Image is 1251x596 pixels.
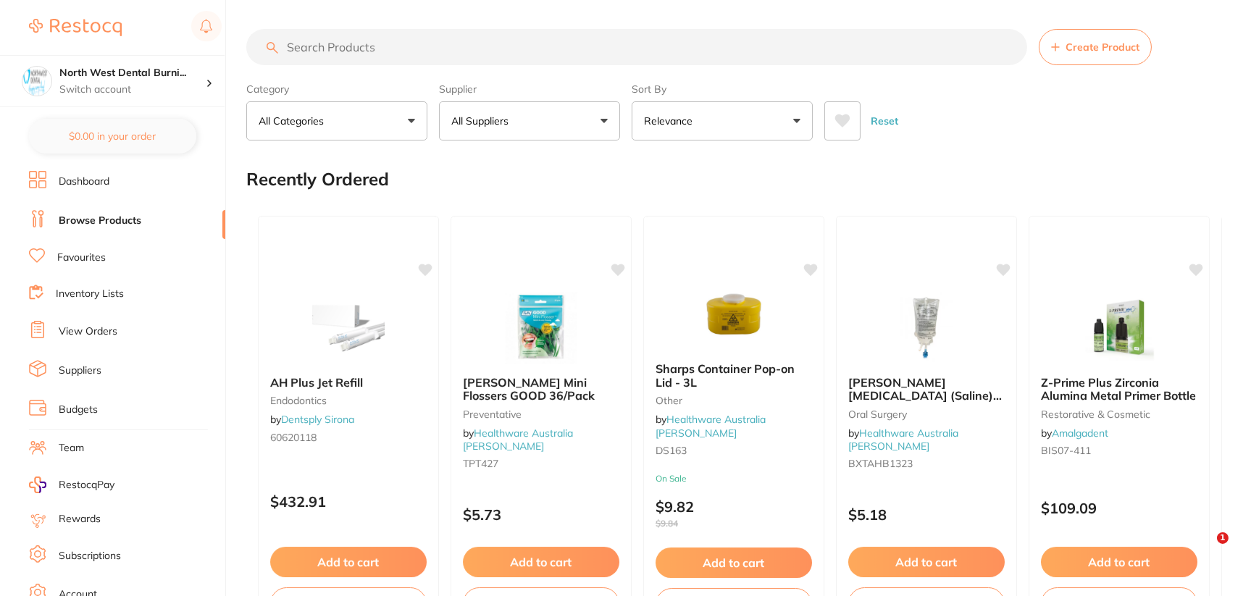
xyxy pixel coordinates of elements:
p: $5.73 [463,506,619,523]
img: Restocq Logo [29,19,122,36]
p: All Categories [259,114,330,128]
a: View Orders [59,324,117,339]
iframe: Intercom live chat [1187,532,1222,567]
small: restorative & cosmetic [1041,408,1197,420]
p: $109.09 [1041,500,1197,516]
small: On Sale [656,474,812,484]
input: Search Products [246,29,1027,65]
img: AH Plus Jet Refill [301,292,396,364]
button: Create Product [1039,29,1152,65]
img: TePe Mini Flossers GOOD 36/Pack [494,292,588,364]
img: Z-Prime Plus Zirconia Alumina Metal Primer Bottle [1072,292,1166,364]
small: oral surgery [848,408,1005,420]
h4: North West Dental Burnie [59,66,206,80]
a: Rewards [59,512,101,526]
a: Healthware Australia [PERSON_NAME] [463,427,573,453]
span: by [1041,427,1108,440]
b: Z-Prime Plus Zirconia Alumina Metal Primer Bottle [1041,376,1197,403]
button: Add to cart [848,547,1005,577]
p: $9.82 [656,498,812,529]
button: All Categories [246,101,427,140]
span: Create Product [1066,41,1139,53]
small: BIS07-411 [1041,445,1197,456]
a: Dentsply Sirona [281,413,354,426]
a: Browse Products [59,214,141,228]
button: Add to cart [463,547,619,577]
small: TPT427 [463,458,619,469]
img: North West Dental Burnie [22,67,51,96]
span: $9.84 [656,519,812,529]
button: $0.00 in your order [29,119,196,154]
button: Add to cart [1041,547,1197,577]
p: Switch account [59,83,206,97]
img: Baxter Sodium Chloride (Saline) 0.9% For Irrigation Bag - 500ml [879,292,974,364]
p: $432.91 [270,493,427,510]
span: 1 [1217,532,1229,544]
label: Category [246,83,427,96]
img: Sharps Container Pop-on Lid - 3L [687,278,781,351]
a: Subscriptions [59,549,121,563]
small: endodontics [270,395,427,406]
h2: Recently Ordered [246,169,389,190]
button: Reset [866,101,903,140]
small: BXTAHB1323 [848,458,1005,469]
button: All Suppliers [439,101,620,140]
small: other [656,395,812,406]
a: Healthware Australia [PERSON_NAME] [656,413,766,439]
button: Add to cart [270,547,427,577]
button: Add to cart [656,547,812,578]
a: Inventory Lists [56,287,124,301]
p: Relevance [644,114,698,128]
span: by [463,427,573,453]
span: by [656,413,766,439]
small: Preventative [463,408,619,420]
img: RestocqPay [29,477,46,493]
label: Supplier [439,83,620,96]
b: AH Plus Jet Refill [270,376,427,389]
a: Team [59,441,84,456]
p: All Suppliers [451,114,514,128]
a: Amalgadent [1052,427,1108,440]
span: by [848,427,958,453]
a: RestocqPay [29,477,114,493]
a: Restocq Logo [29,11,122,44]
b: Baxter Sodium Chloride (Saline) 0.9% For Irrigation Bag - 500ml [848,376,1005,403]
b: Sharps Container Pop-on Lid - 3L [656,362,812,389]
a: Dashboard [59,175,109,189]
a: Suppliers [59,364,101,378]
a: Healthware Australia [PERSON_NAME] [848,427,958,453]
small: 60620118 [270,432,427,443]
small: DS163 [656,445,812,456]
a: Favourites [57,251,106,265]
a: Budgets [59,403,98,417]
span: RestocqPay [59,478,114,492]
b: TePe Mini Flossers GOOD 36/Pack [463,376,619,403]
button: Relevance [632,101,813,140]
label: Sort By [632,83,813,96]
p: $5.18 [848,506,1005,523]
span: by [270,413,354,426]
